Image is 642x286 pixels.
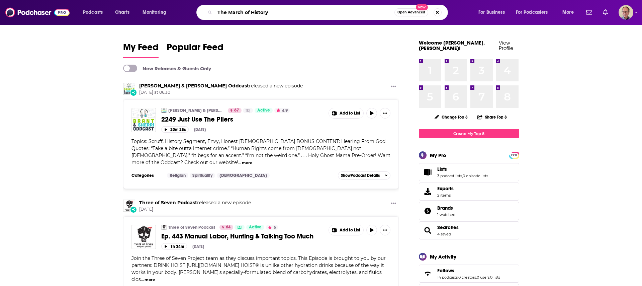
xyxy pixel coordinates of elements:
[562,8,574,17] span: More
[255,108,273,113] a: Active
[416,4,428,10] span: New
[421,206,435,216] a: Brands
[619,5,633,20] img: User Profile
[478,8,505,17] span: For Business
[123,200,135,212] img: Three of Seven Podcast
[192,244,204,249] div: [DATE]
[476,275,477,280] span: ,
[329,108,364,118] button: Show More Button
[161,115,324,124] a: 2249 Just Use The Pliers
[329,225,364,235] button: Show More Button
[490,275,500,280] a: 0 lists
[145,277,155,283] button: more
[437,166,447,172] span: Lists
[161,243,187,249] button: 1h 34m
[619,5,633,20] button: Show profile menu
[619,5,633,20] span: Logged in as tommy.lynch
[139,83,249,89] a: Brant & Sherri Oddcast
[161,232,313,240] span: Ep. 443 Manual Labor, Hunting & Talking Too Much
[437,193,454,198] span: 2 items
[421,269,435,278] a: Follows
[168,225,215,230] a: Three of Seven Podcast
[437,173,462,178] a: 3 podcast lists
[583,7,595,18] a: Show notifications dropdown
[510,152,518,157] a: PRO
[161,225,167,230] img: Three of Seven Podcast
[394,8,428,16] button: Open AdvancedNew
[419,202,519,220] span: Brands
[380,225,390,235] button: Show More Button
[131,173,162,178] h3: Categories
[431,113,472,121] button: Change Top 8
[123,42,159,57] span: My Feed
[419,40,485,51] a: Welcome [PERSON_NAME].[PERSON_NAME]!
[558,7,582,18] button: open menu
[167,173,188,178] a: Religion
[338,171,391,180] button: ShowPodcast Details
[217,173,270,178] a: [DEMOGRAPHIC_DATA]
[115,8,129,17] span: Charts
[437,205,455,211] a: Brands
[419,265,519,283] span: Follows
[340,228,360,233] span: Add to List
[340,111,360,116] span: Add to List
[380,108,390,119] button: Show More Button
[419,129,519,138] a: Create My Top 8
[388,200,399,208] button: Show More Button
[123,42,159,58] a: My Feed
[139,207,251,212] span: [DATE]
[161,232,324,240] a: Ep. 443 Manual Labor, Hunting & Talking Too Much
[474,7,513,18] button: open menu
[421,226,435,235] a: Searches
[266,225,278,230] button: 5
[139,83,303,89] h3: released a new episode
[257,107,270,114] span: Active
[499,40,513,51] a: View Profile
[437,224,459,230] a: Searches
[228,108,242,113] a: 67
[477,111,507,124] button: Share Top 8
[600,7,611,18] a: Show notifications dropdown
[430,152,446,158] div: My Pro
[131,138,390,165] span: Topics: Scruff, History Segment, Envy, Honest [DEMOGRAPHIC_DATA] BONUS CONTENT: Hearing From God ...
[238,159,241,165] span: ...
[512,7,558,18] button: open menu
[246,225,264,230] a: Active
[167,42,223,57] span: Popular Feed
[83,8,103,17] span: Podcasts
[139,200,197,206] a: Three of Seven Podcast
[131,108,156,132] img: 2249 Just Use The Pliers
[138,7,175,18] button: open menu
[131,255,386,282] span: Join the Three of Seven Project team as they discuss important topics. This Episode is brought to...
[419,163,519,181] span: Lists
[437,186,454,192] span: Exports
[5,6,70,19] img: Podchaser - Follow, Share and Rate Podcasts
[141,276,144,282] span: ...
[161,115,233,124] span: 2249 Just Use The Pliers
[397,11,425,14] span: Open Advanced
[161,108,167,113] img: Brant & Sherri Oddcast
[123,83,135,95] img: Brant & Sherri Oddcast
[341,173,380,178] span: Show Podcast Details
[219,225,233,230] a: 64
[388,83,399,91] button: Show More Button
[130,89,137,96] div: New Episode
[139,200,251,206] h3: released a new episode
[477,275,489,280] a: 0 users
[131,225,156,249] a: Ep. 443 Manual Labor, Hunting & Talking Too Much
[437,212,455,217] a: 1 watched
[430,254,456,260] div: My Activity
[437,268,500,274] a: Follows
[421,167,435,177] a: Lists
[419,221,519,239] span: Searches
[123,65,211,72] a: New Releases & Guests Only
[516,8,548,17] span: For Podcasters
[437,275,458,280] a: 14 podcasts
[458,275,476,280] a: 0 creators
